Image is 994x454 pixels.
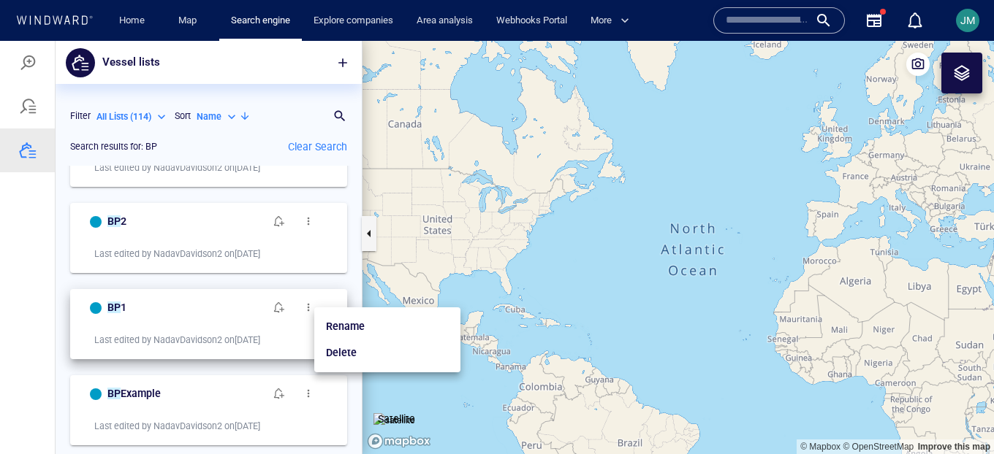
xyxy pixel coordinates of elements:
[953,6,982,35] button: JM
[113,8,151,34] a: Home
[172,8,208,34] a: Map
[411,8,479,34] a: Area analysis
[585,8,642,34] button: More
[906,12,924,29] div: Notification center
[326,303,357,320] p: Delete
[108,8,155,34] button: Home
[167,8,213,34] button: Map
[326,277,365,294] p: Rename
[932,388,983,443] iframe: Chat
[960,15,975,26] span: JM
[308,8,399,34] a: Explore companies
[225,8,296,34] a: Search engine
[591,12,629,29] span: More
[490,8,573,34] a: Webhooks Portal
